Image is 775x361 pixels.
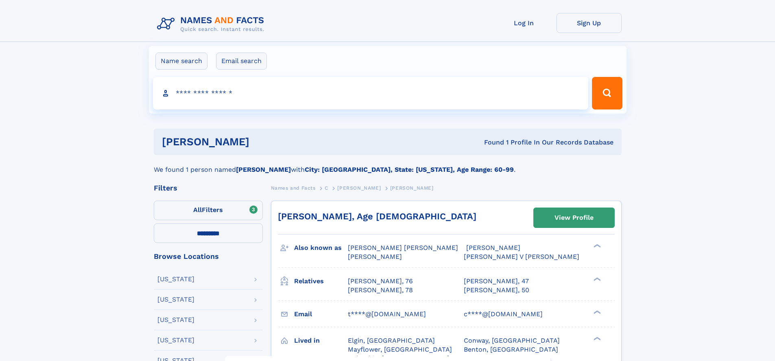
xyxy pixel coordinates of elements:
[557,13,622,33] a: Sign Up
[491,13,557,33] a: Log In
[348,286,413,295] a: [PERSON_NAME], 78
[592,336,601,341] div: ❯
[294,274,348,288] h3: Relatives
[157,296,194,303] div: [US_STATE]
[157,317,194,323] div: [US_STATE]
[464,346,558,353] span: Benton, [GEOGRAPHIC_DATA]
[464,253,579,260] span: [PERSON_NAME] V [PERSON_NAME]
[464,337,560,344] span: Conway, [GEOGRAPHIC_DATA]
[390,185,434,191] span: [PERSON_NAME]
[325,185,328,191] span: C
[155,53,207,70] label: Name search
[337,183,381,193] a: [PERSON_NAME]
[367,138,613,147] div: Found 1 Profile In Our Records Database
[592,276,601,282] div: ❯
[466,244,520,252] span: [PERSON_NAME]
[154,184,263,192] div: Filters
[348,244,458,252] span: [PERSON_NAME] [PERSON_NAME]
[592,309,601,315] div: ❯
[294,241,348,255] h3: Also known as
[337,185,381,191] span: [PERSON_NAME]
[305,166,514,173] b: City: [GEOGRAPHIC_DATA], State: [US_STATE], Age Range: 60-99
[464,286,529,295] a: [PERSON_NAME], 50
[348,253,402,260] span: [PERSON_NAME]
[325,183,328,193] a: C
[534,208,614,228] a: View Profile
[154,253,263,260] div: Browse Locations
[236,166,291,173] b: [PERSON_NAME]
[592,77,622,109] button: Search Button
[154,201,263,220] label: Filters
[592,243,601,249] div: ❯
[154,13,271,35] img: Logo Names and Facts
[154,155,622,175] div: We found 1 person named with .
[157,276,194,282] div: [US_STATE]
[348,277,413,286] a: [PERSON_NAME], 76
[464,277,529,286] a: [PERSON_NAME], 47
[294,334,348,348] h3: Lived in
[278,211,476,221] a: [PERSON_NAME], Age [DEMOGRAPHIC_DATA]
[216,53,267,70] label: Email search
[555,208,594,227] div: View Profile
[193,206,202,214] span: All
[294,307,348,321] h3: Email
[162,137,367,147] h1: [PERSON_NAME]
[348,346,452,353] span: Mayflower, [GEOGRAPHIC_DATA]
[348,337,435,344] span: Elgin, [GEOGRAPHIC_DATA]
[153,77,589,109] input: search input
[157,337,194,343] div: [US_STATE]
[271,183,316,193] a: Names and Facts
